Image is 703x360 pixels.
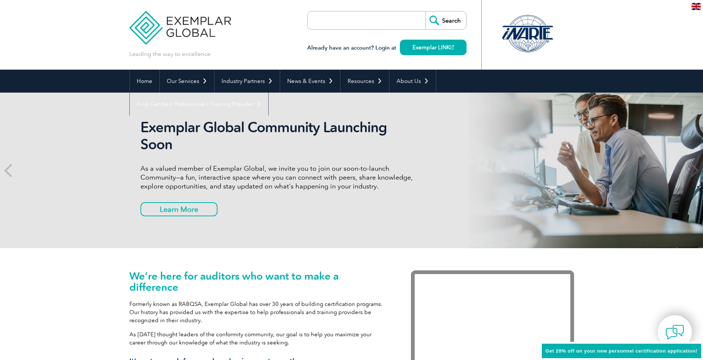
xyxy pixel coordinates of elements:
[129,50,210,58] p: Leading the way to excellence
[692,3,701,10] img: en
[160,70,214,93] a: Our Services
[280,70,340,93] a: News & Events
[140,164,418,191] p: As a valued member of Exemplar Global, we invite you to join our soon-to-launch Community—a fun, ...
[140,119,418,153] h2: Exemplar Global Community Launching Soon
[129,270,389,293] h1: We’re here for auditors who want to make a difference
[450,45,454,49] img: open_square.png
[130,93,268,116] a: Find Certified Professional / Training Provider
[546,348,697,354] span: Get 20% off on your new personnel certification application!
[400,40,467,55] a: Exemplar LINK
[341,70,389,93] a: Resources
[215,70,280,93] a: Industry Partners
[140,202,218,216] a: Learn More
[129,330,389,347] p: As [DATE] thought leaders of the conformity community, our goal is to help you maximize your care...
[425,11,466,29] input: Search
[666,323,684,341] img: contact-chat.png
[129,300,389,324] p: Formerly known as RABQSA, Exemplar Global has over 30 years of building certification programs. O...
[389,70,436,93] a: About Us
[307,43,467,53] h3: Already have an account? Login at
[130,70,159,93] a: Home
